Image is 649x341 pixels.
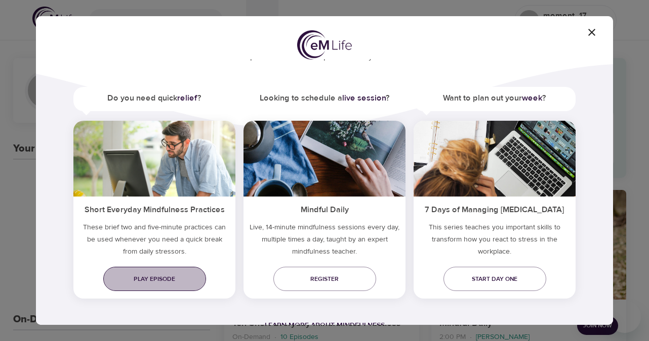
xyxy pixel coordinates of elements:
[342,93,386,103] a: live session
[177,93,197,103] a: relief
[73,197,235,221] h5: Short Everyday Mindfulness Practices
[73,221,235,262] h5: These brief two and five-minute practices can be used whenever you need a quick break from daily ...
[73,87,235,110] h5: Do you need quick ?
[297,30,352,60] img: logo
[244,197,405,221] h5: Mindful Daily
[103,267,206,291] a: Play episode
[452,274,538,284] span: Start day one
[265,321,385,330] a: Learn more about mindfulness
[111,274,198,284] span: Play episode
[244,221,405,262] p: Live, 14-minute mindfulness sessions every day, multiple times a day, taught by an expert mindful...
[414,121,576,197] img: ims
[273,267,376,291] a: Register
[443,267,546,291] a: Start day one
[73,121,235,197] img: ims
[414,197,576,221] h5: 7 Days of Managing [MEDICAL_DATA]
[244,121,405,197] img: ims
[414,87,576,110] h5: Want to plan out your ?
[414,221,576,262] p: This series teaches you important skills to transform how you react to stress in the workplace.
[281,274,368,284] span: Register
[244,87,405,110] h5: Looking to schedule a ?
[522,93,542,103] a: week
